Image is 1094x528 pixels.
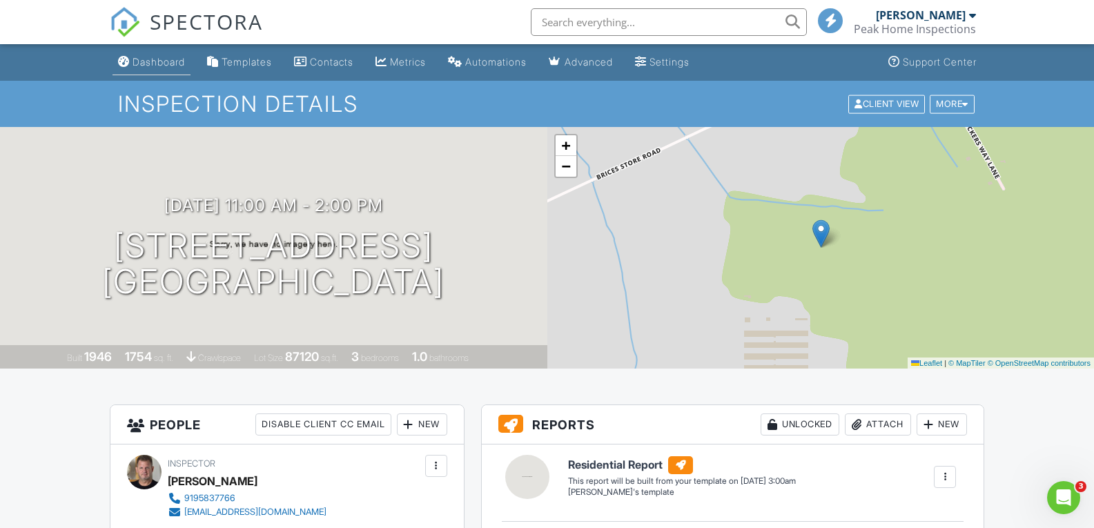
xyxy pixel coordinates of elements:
span: sq. ft. [154,353,173,363]
div: Peak Home Inspections [854,22,976,36]
span: + [561,137,570,154]
div: Support Center [903,56,977,68]
div: 9195837766 [184,493,235,504]
h3: Reports [482,405,984,444]
h1: Inspection Details [118,92,975,116]
div: Advanced [565,56,613,68]
div: Automations [465,56,527,68]
div: Dashboard [133,56,185,68]
div: Contacts [310,56,353,68]
span: bedrooms [361,353,399,363]
span: Lot Size [254,353,283,363]
img: The Best Home Inspection Software - Spectora [110,7,140,37]
div: Settings [649,56,690,68]
div: This report will be built from your template on [DATE] 3:00am [568,476,796,487]
div: Templates [222,56,272,68]
a: Client View [847,98,928,108]
img: Marker [812,219,830,248]
a: Settings [629,50,695,75]
span: crawlspace [198,353,241,363]
div: 1754 [125,349,152,364]
div: Attach [845,413,911,436]
a: Metrics [370,50,431,75]
div: Unlocked [761,413,839,436]
a: Zoom in [556,135,576,156]
a: Advanced [543,50,618,75]
div: 1.0 [412,349,427,364]
h3: People [110,405,464,444]
div: More [930,95,975,113]
iframe: Intercom live chat [1047,481,1080,514]
div: [PERSON_NAME] [168,471,257,491]
a: Automations (Basic) [442,50,532,75]
div: New [397,413,447,436]
div: 87120 [285,349,319,364]
a: © OpenStreetMap contributors [988,359,1091,367]
a: Zoom out [556,156,576,177]
div: New [917,413,967,436]
span: Built [67,353,82,363]
div: [PERSON_NAME] [876,8,966,22]
h3: [DATE] 11:00 am - 2:00 pm [164,196,383,215]
span: SPECTORA [150,7,263,36]
a: © MapTiler [948,359,986,367]
a: [EMAIL_ADDRESS][DOMAIN_NAME] [168,505,326,519]
div: Client View [848,95,925,113]
div: Metrics [390,56,426,68]
a: Templates [202,50,277,75]
a: Dashboard [113,50,191,75]
div: 1946 [84,349,112,364]
a: Support Center [883,50,982,75]
input: Search everything... [531,8,807,36]
div: 3 [351,349,359,364]
div: [PERSON_NAME]'s template [568,487,796,498]
span: sq.ft. [321,353,338,363]
div: [EMAIL_ADDRESS][DOMAIN_NAME] [184,507,326,518]
span: | [944,359,946,367]
a: Contacts [289,50,359,75]
h1: [STREET_ADDRESS] [GEOGRAPHIC_DATA] [102,228,445,301]
a: Leaflet [911,359,942,367]
span: − [561,157,570,175]
a: SPECTORA [110,19,263,48]
a: 9195837766 [168,491,326,505]
span: bathrooms [429,353,469,363]
h6: Residential Report [568,456,796,474]
span: Inspector [168,458,215,469]
span: 3 [1075,481,1086,492]
div: Disable Client CC Email [255,413,391,436]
